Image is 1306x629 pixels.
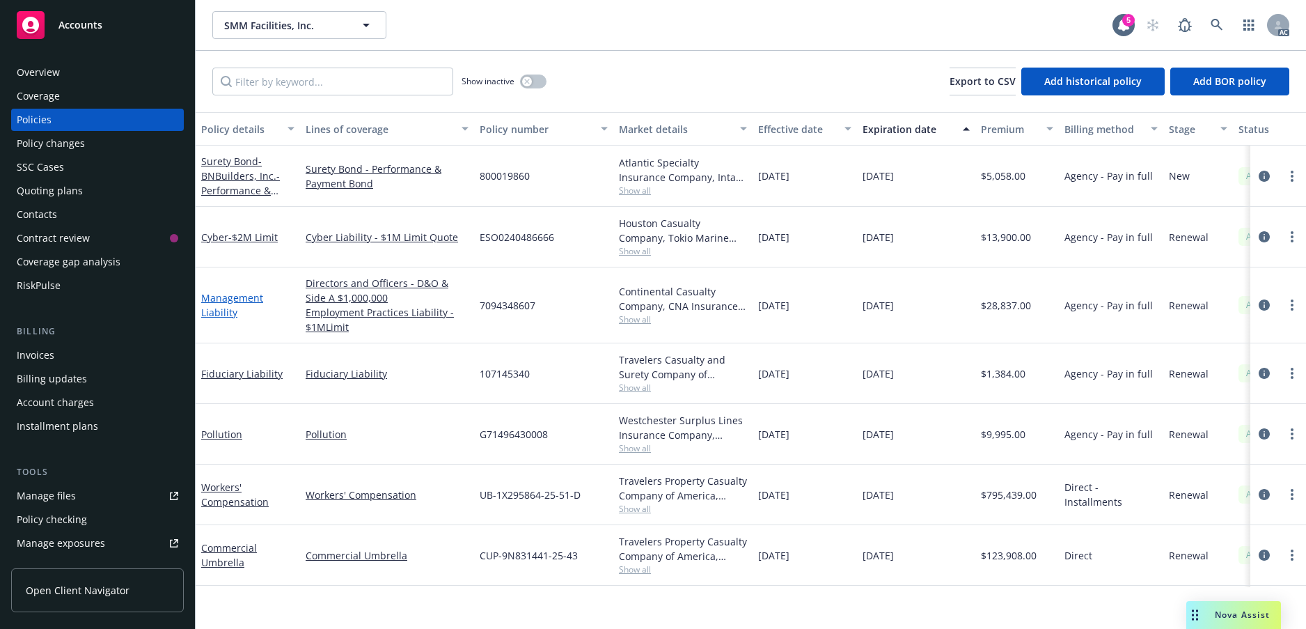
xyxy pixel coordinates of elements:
[981,230,1031,244] span: $13,900.00
[863,169,894,183] span: [DATE]
[11,325,184,339] div: Billing
[306,230,469,244] a: Cyber Liability - $1M Limit Quote
[480,427,548,442] span: G71496430008
[619,155,747,185] div: Atlantic Specialty Insurance Company, Intact Insurance
[17,344,54,366] div: Invoices
[11,415,184,437] a: Installment plans
[1064,480,1158,509] span: Direct - Installments
[480,366,530,381] span: 107145340
[1169,230,1209,244] span: Renewal
[1284,486,1300,503] a: more
[1256,365,1273,382] a: circleInformation
[1139,11,1167,39] a: Start snowing
[981,366,1025,381] span: $1,384.00
[474,112,613,146] button: Policy number
[1163,112,1233,146] button: Stage
[228,231,278,244] span: - $2M Limit
[619,313,747,325] span: Show all
[863,366,894,381] span: [DATE]
[17,132,85,155] div: Policy changes
[17,485,76,507] div: Manage files
[1203,11,1231,39] a: Search
[17,415,98,437] div: Installment plans
[11,85,184,107] a: Coverage
[11,109,184,131] a: Policies
[1064,427,1153,442] span: Agency - Pay in full
[11,274,184,297] a: RiskPulse
[1169,122,1212,137] div: Stage
[863,230,894,244] span: [DATE]
[619,185,747,196] span: Show all
[17,61,60,84] div: Overview
[11,391,184,414] a: Account charges
[480,548,578,563] span: CUP-9N831441-25-43
[462,75,514,87] span: Show inactive
[306,162,469,191] a: Surety Bond - Performance & Payment Bond
[11,156,184,178] a: SSC Cases
[201,231,278,244] a: Cyber
[981,548,1037,563] span: $123,908.00
[950,75,1016,88] span: Export to CSV
[1235,11,1263,39] a: Switch app
[1059,112,1163,146] button: Billing method
[758,169,789,183] span: [DATE]
[17,508,87,531] div: Policy checking
[857,112,975,146] button: Expiration date
[619,413,747,442] div: Westchester Surplus Lines Insurance Company, Chubb Group, CRC Group
[863,488,894,502] span: [DATE]
[306,427,469,442] a: Pollution
[201,155,280,212] a: Surety Bond
[17,180,83,202] div: Quoting plans
[1122,13,1135,25] div: 5
[17,556,108,578] div: Manage certificates
[201,481,269,508] a: Workers' Compensation
[17,274,61,297] div: RiskPulse
[26,583,129,598] span: Open Client Navigator
[480,169,530,183] span: 800019860
[1284,168,1300,185] a: more
[17,251,120,273] div: Coverage gap analysis
[619,474,747,503] div: Travelers Property Casualty Company of America, Travelers Insurance
[11,344,184,366] a: Invoices
[613,112,753,146] button: Market details
[619,216,747,245] div: Houston Casualty Company, Tokio Marine HCC, InsureTrust
[17,532,105,554] div: Manage exposures
[981,298,1031,313] span: $28,837.00
[1215,609,1270,621] span: Nova Assist
[619,284,747,313] div: Continental Casualty Company, CNA Insurance, Amwins
[480,488,581,502] span: UB-1X295864-25-51-D
[11,203,184,226] a: Contacts
[212,68,453,95] input: Filter by keyword...
[619,352,747,382] div: Travelers Casualty and Surety Company of America, Travelers Insurance
[758,230,789,244] span: [DATE]
[201,541,257,569] a: Commercial Umbrella
[11,485,184,507] a: Manage files
[1284,297,1300,313] a: more
[1186,601,1281,629] button: Nova Assist
[1171,11,1199,39] a: Report a Bug
[1064,298,1153,313] span: Agency - Pay in full
[17,109,52,131] div: Policies
[11,368,184,390] a: Billing updates
[863,122,954,137] div: Expiration date
[863,548,894,563] span: [DATE]
[306,488,469,502] a: Workers' Compensation
[1169,298,1209,313] span: Renewal
[1169,488,1209,502] span: Renewal
[11,508,184,531] a: Policy checking
[1256,228,1273,245] a: circleInformation
[619,122,732,137] div: Market details
[306,305,469,334] a: Employment Practices Liability - $1MLimit
[758,427,789,442] span: [DATE]
[1169,427,1209,442] span: Renewal
[480,230,554,244] span: ESO0240486666
[306,548,469,563] a: Commercial Umbrella
[480,122,592,137] div: Policy number
[17,391,94,414] div: Account charges
[758,488,789,502] span: [DATE]
[758,548,789,563] span: [DATE]
[619,534,747,564] div: Travelers Property Casualty Company of America, Travelers Insurance
[981,488,1037,502] span: $795,439.00
[1170,68,1289,95] button: Add BOR policy
[619,503,747,515] span: Show all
